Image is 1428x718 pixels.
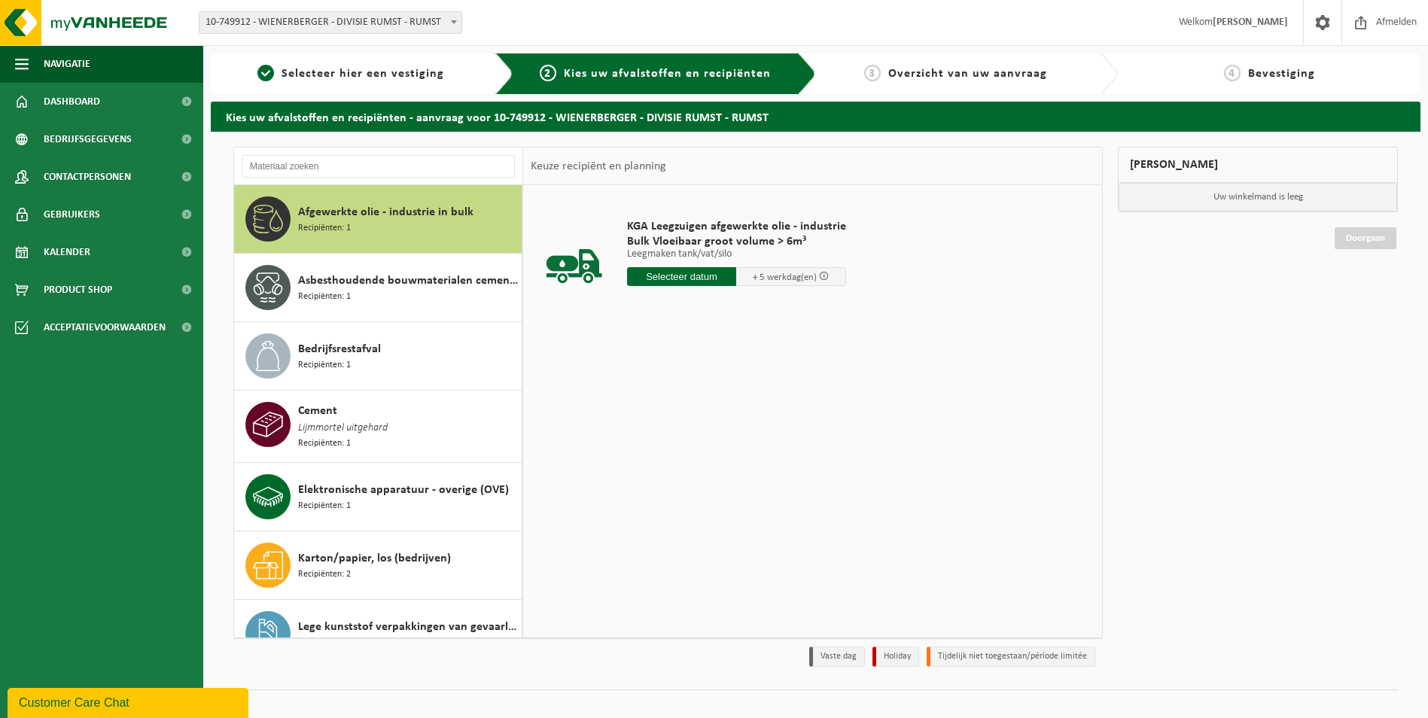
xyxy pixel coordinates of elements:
span: Recipiënten: 1 [298,290,351,304]
a: 1Selecteer hier een vestiging [218,65,483,83]
span: Lijmmortel uitgehard [298,420,388,437]
button: Afgewerkte olie - industrie in bulk Recipiënten: 1 [234,185,522,254]
span: Kalender [44,233,90,271]
span: Bedrijfsrestafval [298,340,381,358]
button: Karton/papier, los (bedrijven) Recipiënten: 2 [234,531,522,600]
span: Navigatie [44,45,90,83]
span: Gebruikers [44,196,100,233]
span: 10-749912 - WIENERBERGER - DIVISIE RUMST - RUMST [199,11,462,34]
span: Recipiënten: 1 [298,636,351,650]
p: Uw winkelmand is leeg [1119,183,1397,211]
span: Elektronische apparatuur - overige (OVE) [298,481,509,499]
span: Bulk Vloeibaar groot volume > 6m³ [627,234,846,249]
button: Lege kunststof verpakkingen van gevaarlijke stoffen Recipiënten: 1 [234,600,522,668]
span: Product Shop [44,271,112,309]
a: Doorgaan [1335,227,1396,249]
span: + 5 werkdag(en) [753,272,817,282]
div: [PERSON_NAME] [1118,147,1398,183]
li: Vaste dag [809,647,865,667]
span: Recipiënten: 1 [298,221,351,236]
span: Lege kunststof verpakkingen van gevaarlijke stoffen [298,618,518,636]
span: Bedrijfsgegevens [44,120,132,158]
span: Bevestiging [1248,68,1315,80]
div: Keuze recipiënt en planning [523,148,674,185]
span: KGA Leegzuigen afgewerkte olie - industrie [627,219,846,234]
p: Leegmaken tank/vat/silo [627,249,846,260]
span: 3 [864,65,881,81]
button: Asbesthoudende bouwmaterialen cementgebonden (hechtgebonden) Recipiënten: 1 [234,254,522,322]
span: Recipiënten: 2 [298,567,351,582]
li: Tijdelijk niet toegestaan/période limitée [927,647,1095,667]
span: Asbesthoudende bouwmaterialen cementgebonden (hechtgebonden) [298,272,518,290]
input: Selecteer datum [627,267,737,286]
span: Kies uw afvalstoffen en recipiënten [564,68,771,80]
button: Cement Lijmmortel uitgehard Recipiënten: 1 [234,391,522,463]
span: 2 [540,65,556,81]
button: Elektronische apparatuur - overige (OVE) Recipiënten: 1 [234,463,522,531]
span: Afgewerkte olie - industrie in bulk [298,203,473,221]
span: Cement [298,402,337,420]
input: Materiaal zoeken [242,155,515,178]
button: Bedrijfsrestafval Recipiënten: 1 [234,322,522,391]
span: Dashboard [44,83,100,120]
span: Overzicht van uw aanvraag [888,68,1047,80]
span: 10-749912 - WIENERBERGER - DIVISIE RUMST - RUMST [199,12,461,33]
span: Recipiënten: 1 [298,358,351,373]
span: 4 [1224,65,1241,81]
span: Recipiënten: 1 [298,437,351,451]
iframe: chat widget [8,685,251,718]
span: Acceptatievoorwaarden [44,309,166,346]
h2: Kies uw afvalstoffen en recipiënten - aanvraag voor 10-749912 - WIENERBERGER - DIVISIE RUMST - RUMST [211,102,1420,131]
span: Karton/papier, los (bedrijven) [298,549,451,567]
strong: [PERSON_NAME] [1213,17,1288,28]
span: Contactpersonen [44,158,131,196]
li: Holiday [872,647,919,667]
span: Selecteer hier een vestiging [282,68,444,80]
span: Recipiënten: 1 [298,499,351,513]
span: 1 [257,65,274,81]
